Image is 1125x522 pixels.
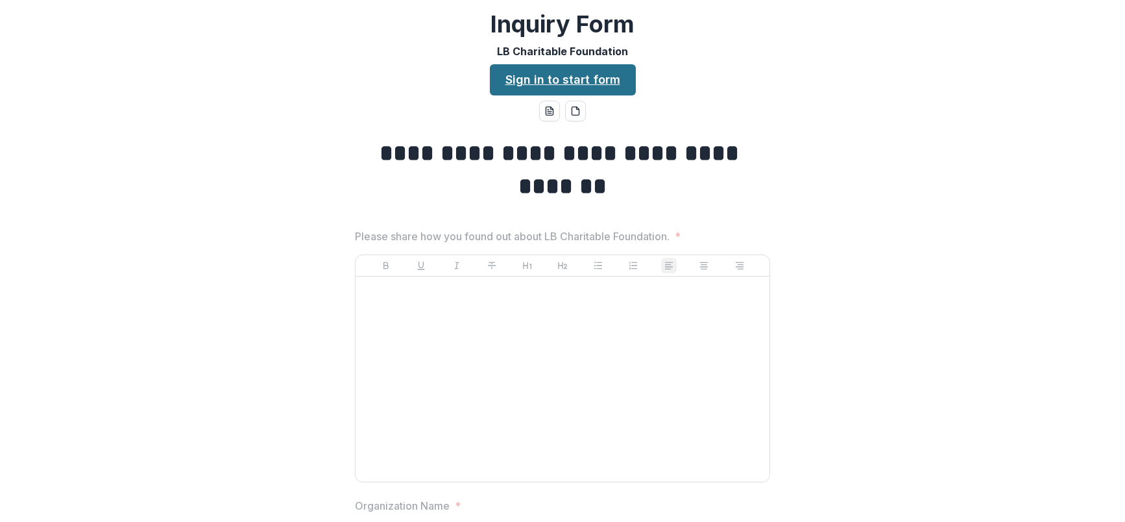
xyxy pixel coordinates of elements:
[590,258,606,273] button: Bullet List
[413,258,429,273] button: Underline
[696,258,712,273] button: Align Center
[378,258,394,273] button: Bold
[555,258,570,273] button: Heading 2
[625,258,641,273] button: Ordered List
[539,101,560,121] button: word-download
[355,498,450,514] p: Organization Name
[732,258,747,273] button: Align Right
[497,43,628,59] p: LB Charitable Foundation
[565,101,586,121] button: pdf-download
[520,258,535,273] button: Heading 1
[490,64,636,95] a: Sign in to start form
[490,10,635,38] h2: Inquiry Form
[484,258,500,273] button: Strike
[449,258,465,273] button: Italicize
[355,229,670,244] p: Please share how you found out about LB Charitable Foundation.
[661,258,677,273] button: Align Left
